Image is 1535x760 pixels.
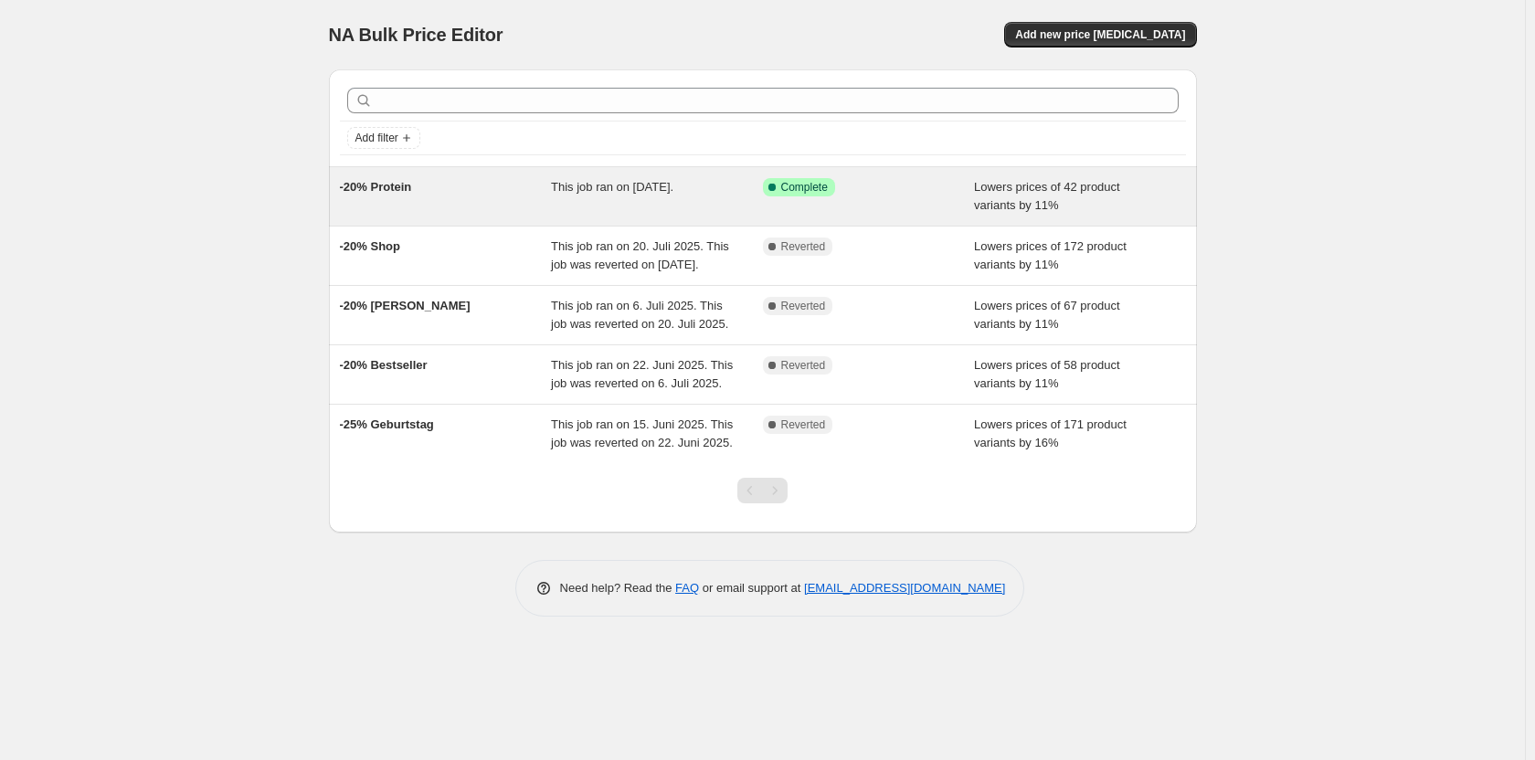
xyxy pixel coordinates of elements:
span: Complete [781,180,828,195]
span: This job ran on 20. Juli 2025. This job was reverted on [DATE]. [551,239,729,271]
span: -25% Geburtstag [340,417,434,431]
nav: Pagination [737,478,788,503]
span: NA Bulk Price Editor [329,25,503,45]
span: This job ran on 22. Juni 2025. This job was reverted on 6. Juli 2025. [551,358,733,390]
a: [EMAIL_ADDRESS][DOMAIN_NAME] [804,581,1005,595]
span: This job ran on 15. Juni 2025. This job was reverted on 22. Juni 2025. [551,417,733,449]
button: Add filter [347,127,420,149]
button: Add new price [MEDICAL_DATA] [1004,22,1196,47]
span: Reverted [781,417,826,432]
span: Add new price [MEDICAL_DATA] [1015,27,1185,42]
span: -20% Shop [340,239,400,253]
span: Reverted [781,239,826,254]
span: Lowers prices of 172 product variants by 11% [974,239,1127,271]
span: Lowers prices of 58 product variants by 11% [974,358,1120,390]
span: Add filter [355,131,398,145]
span: -20% Bestseller [340,358,428,372]
a: FAQ [675,581,699,595]
span: Lowers prices of 42 product variants by 11% [974,180,1120,212]
span: Reverted [781,358,826,373]
span: -20% Protein [340,180,412,194]
span: or email support at [699,581,804,595]
span: Reverted [781,299,826,313]
span: This job ran on [DATE]. [551,180,673,194]
span: Need help? Read the [560,581,676,595]
span: Lowers prices of 171 product variants by 16% [974,417,1127,449]
span: Lowers prices of 67 product variants by 11% [974,299,1120,331]
span: This job ran on 6. Juli 2025. This job was reverted on 20. Juli 2025. [551,299,728,331]
span: -20% [PERSON_NAME] [340,299,471,312]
